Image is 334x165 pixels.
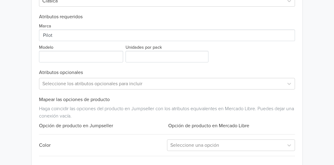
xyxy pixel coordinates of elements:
div: Color [39,142,167,149]
h6: Mapear las opciones de producto [39,97,295,103]
label: Unidades por pack [126,44,162,51]
label: Modelo [39,44,53,51]
label: Marca [39,23,51,30]
h6: Atributos opcionales [39,70,295,75]
h6: Atributos requeridos [39,14,295,20]
div: Opción de producto en Jumpseller [39,122,167,129]
div: Opción de producto en Mercado Libre [167,122,295,129]
div: Haga coincidir las opciones del producto en Jumpseller con los atributos equivalentes en Mercado ... [39,103,295,120]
